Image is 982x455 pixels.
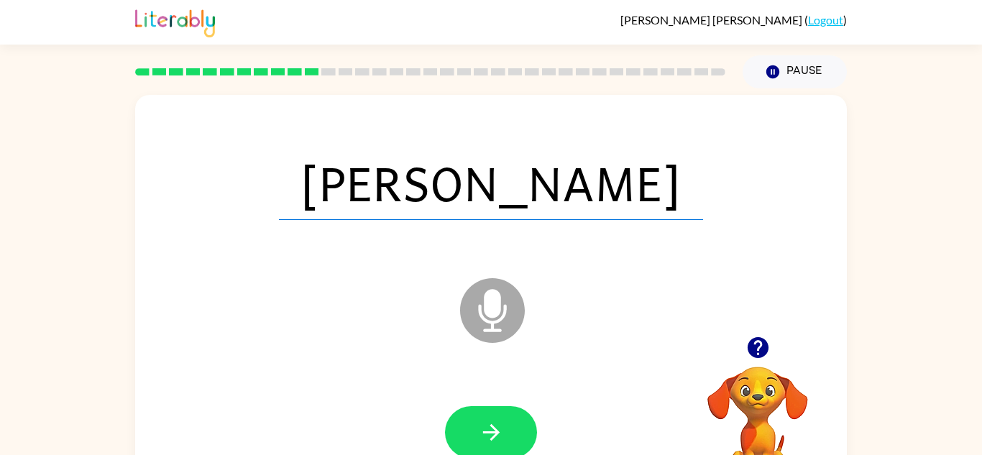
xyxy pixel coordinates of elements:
[743,55,847,88] button: Pause
[620,13,847,27] div: ( )
[808,13,843,27] a: Logout
[135,6,215,37] img: Literably
[279,145,703,220] span: [PERSON_NAME]
[620,13,804,27] span: [PERSON_NAME] [PERSON_NAME]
